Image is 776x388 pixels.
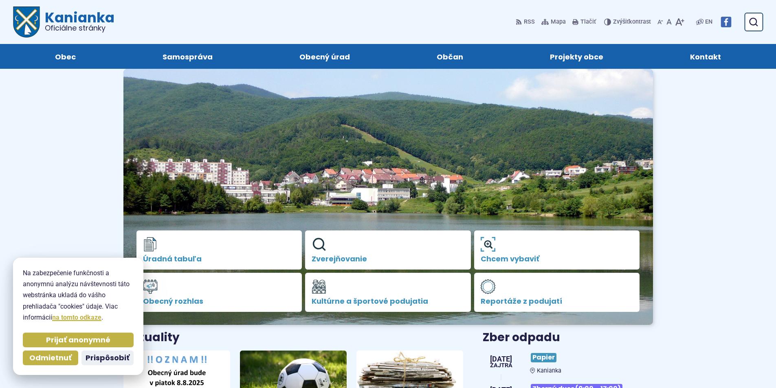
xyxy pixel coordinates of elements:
h1: Kanianka [40,11,114,32]
img: Prejsť na domovskú stránku [13,7,40,37]
span: Kanianka [537,367,561,374]
span: Samospráva [163,44,213,69]
span: Kultúrne a športové podujatia [312,297,464,305]
button: Zmenšiť veľkosť písma [656,13,665,31]
span: Tlačiť [580,19,596,26]
a: Chcem vybaviť [474,230,640,270]
span: Odmietnuť [29,353,72,363]
a: Logo Kanianka, prejsť na domovskú stránku. [13,7,114,37]
a: Obec [20,44,111,69]
a: RSS [516,13,536,31]
span: Prijať anonymné [46,335,110,345]
span: [DATE] [490,355,512,363]
img: Prejsť na Facebook stránku [721,17,731,27]
span: Obecný úrad [299,44,350,69]
span: Zvýšiť [613,18,629,25]
a: Obecný úrad [264,44,385,69]
a: Papier Kanianka [DATE] Zajtra [483,350,653,374]
a: Reportáže z podujatí [474,273,640,312]
span: Zajtra [490,363,512,368]
span: Oficiálne stránky [45,24,114,32]
span: kontrast [613,19,651,26]
p: Na zabezpečenie funkčnosti a anonymnú analýzu návštevnosti táto webstránka ukladá do vášho prehli... [23,267,134,323]
a: Projekty obce [515,44,639,69]
a: Občan [402,44,499,69]
span: Mapa [551,17,566,27]
button: Prispôsobiť [81,351,134,365]
button: Odmietnuť [23,351,78,365]
span: Obec [55,44,76,69]
a: Kultúrne a športové podujatia [305,273,471,312]
a: Úradná tabuľa [136,230,302,270]
span: Papier [531,353,556,362]
h3: Zber odpadu [483,331,653,344]
span: Projekty obce [550,44,603,69]
span: Reportáže z podujatí [481,297,633,305]
button: Zvýšiťkontrast [604,13,653,31]
h3: Aktuality [123,331,180,344]
span: RSS [524,17,535,27]
a: Obecný rozhlas [136,273,302,312]
a: Mapa [540,13,567,31]
span: Kontakt [690,44,721,69]
button: Nastaviť pôvodnú veľkosť písma [665,13,673,31]
button: Prijať anonymné [23,333,134,347]
span: Občan [437,44,463,69]
a: na tomto odkaze [52,313,101,321]
span: EN [705,17,712,27]
span: Úradná tabuľa [143,255,296,263]
a: Kontakt [655,44,756,69]
span: Obecný rozhlas [143,297,296,305]
a: Zverejňovanie [305,230,471,270]
span: Prispôsobiť [86,353,130,363]
button: Zväčšiť veľkosť písma [673,13,686,31]
span: Zverejňovanie [312,255,464,263]
button: Tlačiť [571,13,598,31]
span: Chcem vybaviť [481,255,633,263]
a: Samospráva [127,44,248,69]
a: EN [703,17,714,27]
